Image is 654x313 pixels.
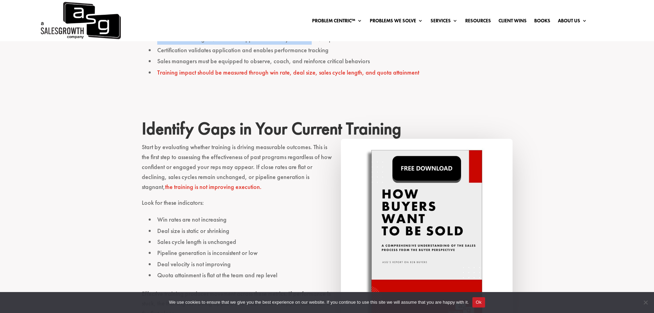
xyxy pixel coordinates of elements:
[558,18,587,26] a: About Us
[149,45,513,56] li: Certification validates application and enables performance tracking
[431,18,458,26] a: Services
[169,299,469,306] span: We use cookies to ensure that we give you the best experience on our website. If you continue to ...
[472,297,485,308] button: Ok
[149,270,513,281] li: Quota attainment is flat at the team and rep level
[534,18,550,26] a: Books
[142,198,513,214] p: Look for these indicators:
[149,259,513,270] li: Deal velocity is not improving
[149,214,513,225] li: Win rates are not increasing
[312,18,362,26] a: Problem Centric™
[157,68,419,76] a: Training impact should be measured through win rate, deal size, sales cycle length, and quota att...
[165,183,262,191] a: the training is not improving execution.
[142,118,513,142] h2: Identify Gaps in Your Current Training
[142,142,513,198] p: Start by evaluating whether training is driving measurable outcomes. This is the first step to as...
[642,299,649,306] span: No
[149,247,513,258] li: Pipeline generation is inconsistent or low
[465,18,491,26] a: Resources
[149,236,513,247] li: Sales cycle length is unchanged
[149,225,513,236] li: Deal size is static or shrinking
[498,18,527,26] a: Client Wins
[149,56,513,67] li: Sales managers must be equipped to observe, coach, and reinforce critical behaviors
[370,18,423,26] a: Problems We Solve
